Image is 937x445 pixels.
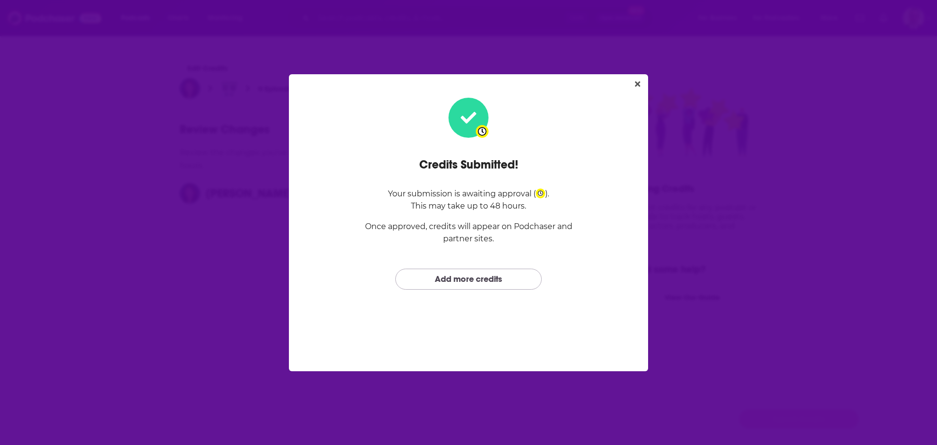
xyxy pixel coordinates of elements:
[355,220,582,245] p: Once approved, credits will appear on Podchaser and partner sites.
[419,157,518,172] p: Credits Submitted!
[395,269,542,290] a: Add more credits
[355,188,582,200] p: Your submission is awaiting approval ( ).
[355,200,582,212] p: This may take up to 48 hours.
[631,78,644,90] button: Close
